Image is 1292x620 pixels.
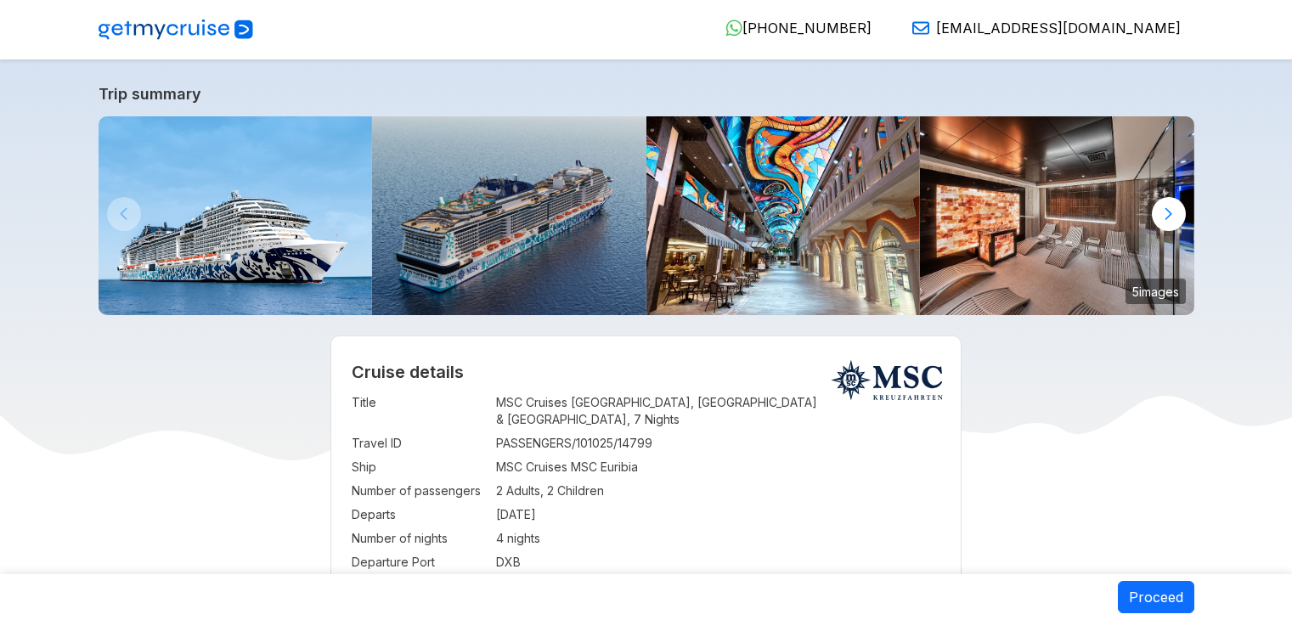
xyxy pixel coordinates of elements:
[99,85,1194,103] a: Trip summary
[352,503,488,527] td: Departs
[488,503,496,527] td: :
[99,116,373,315] img: 3.-MSC-EURIBIA.jpg
[912,20,929,37] img: Email
[1118,581,1194,613] button: Proceed
[742,20,872,37] span: [PHONE_NUMBER]
[496,527,940,550] td: 4 nights
[496,431,940,455] td: PASSENGERS/101025/14799
[496,550,940,574] td: DXB
[496,503,940,527] td: [DATE]
[496,391,940,431] td: MSC Cruises [GEOGRAPHIC_DATA], [GEOGRAPHIC_DATA] & [GEOGRAPHIC_DATA], 7 Nights
[725,20,742,37] img: WhatsApp
[488,479,496,503] td: :
[712,20,872,37] a: [PHONE_NUMBER]
[352,479,488,503] td: Number of passengers
[1126,279,1186,304] small: 5 images
[352,362,940,382] h2: Cruise details
[488,527,496,550] td: :
[352,431,488,455] td: Travel ID
[488,455,496,479] td: :
[488,550,496,574] td: :
[352,455,488,479] td: Ship
[352,391,488,431] td: Title
[372,116,646,315] img: b9ac817bb67756416f3ab6da6968c64a.jpeg
[899,20,1181,37] a: [EMAIL_ADDRESS][DOMAIN_NAME]
[488,431,496,455] td: :
[352,527,488,550] td: Number of nights
[496,479,940,503] td: 2 Adults, 2 Children
[936,20,1181,37] span: [EMAIL_ADDRESS][DOMAIN_NAME]
[352,550,488,574] td: Departure Port
[646,116,921,315] img: msc-euribia-galleria.jpg
[488,391,496,431] td: :
[920,116,1194,315] img: msc-euribia-msc-aurea-spa.jpg
[496,455,940,479] td: MSC Cruises MSC Euribia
